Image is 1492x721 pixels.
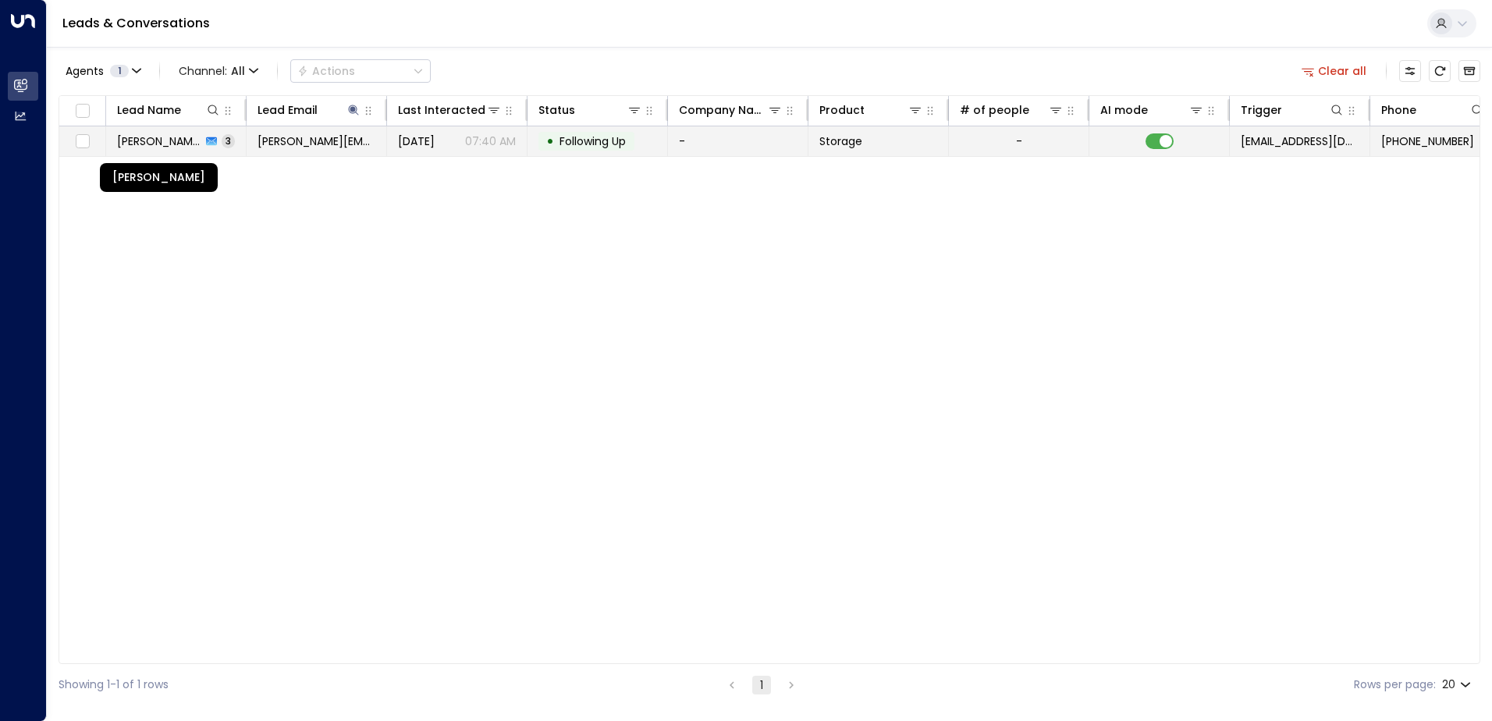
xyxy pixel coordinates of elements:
[1354,677,1436,693] label: Rows per page:
[172,60,265,82] button: Channel:All
[398,133,435,149] span: Yesterday
[73,132,92,151] span: Toggle select row
[398,101,485,119] div: Last Interacted
[59,677,169,693] div: Showing 1-1 of 1 rows
[73,101,92,121] span: Toggle select all
[722,675,801,694] nav: pagination navigation
[1295,60,1373,82] button: Clear all
[960,101,1064,119] div: # of people
[66,66,104,76] span: Agents
[465,133,516,149] p: 07:40 AM
[1241,133,1359,149] span: leads@space-station.co.uk
[559,133,626,149] span: Following Up
[297,64,355,78] div: Actions
[668,126,808,156] td: -
[679,101,767,119] div: Company Name
[1100,101,1204,119] div: AI mode
[398,101,502,119] div: Last Interacted
[1399,60,1421,82] button: Customize
[117,101,221,119] div: Lead Name
[258,101,318,119] div: Lead Email
[1016,133,1022,149] div: -
[110,65,129,77] span: 1
[1458,60,1480,82] button: Archived Leads
[546,128,554,154] div: •
[538,101,575,119] div: Status
[1429,60,1451,82] span: Refresh
[1241,101,1345,119] div: Trigger
[1381,101,1416,119] div: Phone
[258,133,375,149] span: alyce.egglestone@hotmail.com
[819,101,923,119] div: Product
[290,59,431,83] div: Button group with a nested menu
[819,101,865,119] div: Product
[100,163,218,192] div: [PERSON_NAME]
[290,59,431,83] button: Actions
[1381,101,1485,119] div: Phone
[819,133,862,149] span: Storage
[62,14,210,32] a: Leads & Conversations
[59,60,147,82] button: Agents1
[1442,673,1474,696] div: 20
[960,101,1029,119] div: # of people
[117,133,201,149] span: Alyce Egglestone
[1381,133,1474,149] span: +447729199373
[752,676,771,694] button: page 1
[1241,101,1282,119] div: Trigger
[679,101,783,119] div: Company Name
[1100,101,1148,119] div: AI mode
[538,101,642,119] div: Status
[258,101,361,119] div: Lead Email
[222,134,235,147] span: 3
[117,101,181,119] div: Lead Name
[231,65,245,77] span: All
[172,60,265,82] span: Channel:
